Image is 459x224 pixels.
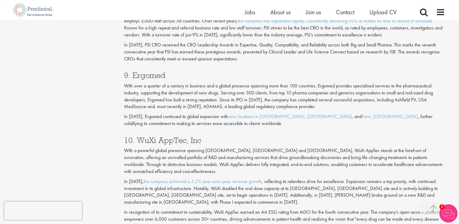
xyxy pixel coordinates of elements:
p: In [DATE], PSI CRO received the CRO Leadership Awards in Expertise, Quality, Compatibility, and R... [124,42,445,63]
a: Pune, [GEOGRAPHIC_DATA] [362,113,418,120]
a: the company has expanded rapidly, consistently delivering 93% of studies on time or ahead of sche... [238,18,432,24]
span: 1 [439,204,444,209]
a: About us [270,8,291,16]
p: In [DATE], Ergomed continued its global expansion with , and , further solidifying its commitment... [124,113,445,127]
p: In [DATE], , reflecting its relentless drive for excellence. Expansion remains a top priority, wi... [124,178,445,206]
h3: 10. WuXi AppTec, Inc [124,136,445,144]
h3: 9. Ergomed [124,71,445,79]
a: Join us [306,8,321,16]
p: With a powerful global presence spanning [GEOGRAPHIC_DATA], [GEOGRAPHIC_DATA] and [GEOGRAPHIC_DAT... [124,147,445,175]
p: PSI is a fast-growing CRO specialising in oncology, haematology, [MEDICAL_DATA] and [MEDICAL_DATA... [124,11,445,39]
a: new locations in [GEOGRAPHIC_DATA], [GEOGRAPHIC_DATA] [228,113,352,120]
p: With over a quarter of a century in business and a global presence spanning more than 100 countri... [124,83,445,110]
img: Chatbot [439,204,457,222]
iframe: reCAPTCHA [4,202,82,220]
a: Contact [336,8,354,16]
a: Jobs [245,8,255,16]
a: Upload CV [370,8,397,16]
a: the company achieved a 5.2% year-over-year revenue growth [143,178,262,185]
